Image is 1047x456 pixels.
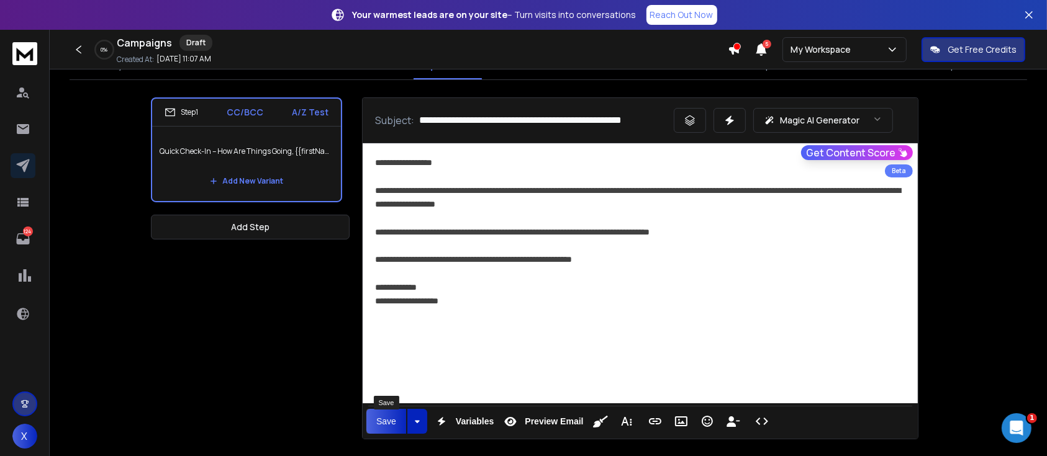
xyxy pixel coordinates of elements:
button: Add Step [151,215,350,239]
button: Get Content Score [801,145,913,160]
button: Preview Email [499,409,586,434]
button: Insert Unsubscribe Link [722,409,745,434]
p: A/Z Test [292,106,329,118]
p: Subject: [375,113,414,128]
p: CC/BCC [227,106,263,118]
button: Insert Image (Ctrl+P) [669,409,693,434]
span: 5 [763,40,771,48]
iframe: Intercom live chat [1002,413,1031,443]
button: Emoticons [696,409,719,434]
img: logo [12,42,37,65]
p: My Workspace [791,43,856,56]
strong: Your warmest leads are on your site [353,9,508,20]
p: [DATE] 11:07 AM [156,54,211,64]
button: Magic AI Generator [753,108,893,133]
button: Add New Variant [200,169,293,194]
button: Save [366,409,406,434]
p: 124 [23,226,33,236]
p: Get Free Credits [948,43,1017,56]
button: Insert Link (Ctrl+K) [643,409,667,434]
p: Created At: [117,55,154,65]
button: Variables [430,409,497,434]
p: 0 % [101,46,108,53]
div: Step 1 [165,107,198,118]
span: Preview Email [522,416,586,427]
button: Code View [750,409,774,434]
button: X [12,424,37,449]
div: Beta [885,164,913,177]
button: Clean HTML [589,409,612,434]
h1: Campaigns [117,35,172,50]
button: More Text [615,409,638,434]
div: Draft [179,35,212,51]
span: 1 [1027,413,1037,423]
p: Quick Check-In – How Are Things Going, {{firstName}}? [160,134,333,169]
span: Variables [453,416,497,427]
p: Reach Out Now [650,9,714,21]
button: Get Free Credits [922,37,1025,62]
a: 124 [11,226,35,251]
li: Step1CC/BCCA/Z TestQuick Check-In – How Are Things Going, {{firstName}}?Add New Variant [151,97,342,202]
a: Reach Out Now [646,5,717,25]
p: – Turn visits into conversations [353,9,637,21]
p: Magic AI Generator [780,114,859,127]
div: Save [374,396,399,409]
